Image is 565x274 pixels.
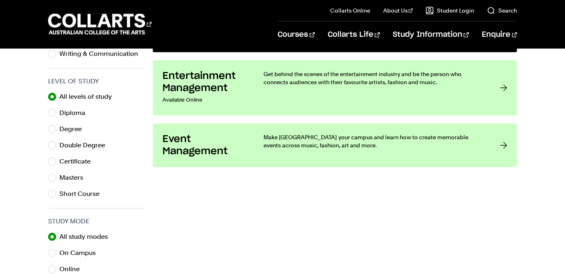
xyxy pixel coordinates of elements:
[278,21,314,48] a: Courses
[48,217,145,226] h3: Study Mode
[426,6,474,15] a: Student Login
[153,123,517,167] a: Event Management Make [GEOGRAPHIC_DATA] your campus and learn how to create memorable events acro...
[59,48,145,59] label: Writing & Communication
[487,6,517,15] a: Search
[59,107,92,119] label: Diploma
[48,13,152,36] div: Go to homepage
[162,133,247,157] h3: Event Management
[59,91,118,102] label: All levels of study
[383,6,413,15] a: About Us
[59,123,88,135] label: Degree
[59,140,112,151] label: Double Degree
[328,21,380,48] a: Collarts Life
[264,133,484,149] p: Make [GEOGRAPHIC_DATA] your campus and learn how to create memorable events across music, fashion...
[162,94,247,106] p: Available Online
[162,70,247,94] h3: Entertainment Management
[482,21,517,48] a: Enquire
[59,156,97,167] label: Certificate
[48,76,145,86] h3: Level of Study
[153,60,517,115] a: Entertainment Management Available Online Get behind the scenes of the entertainment industry and...
[330,6,370,15] a: Collarts Online
[264,70,484,86] p: Get behind the scenes of the entertainment industry and be the person who connects audiences with...
[59,188,106,200] label: Short Course
[59,172,90,183] label: Masters
[393,21,469,48] a: Study Information
[59,247,102,259] label: On Campus
[59,231,114,242] label: All study modes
